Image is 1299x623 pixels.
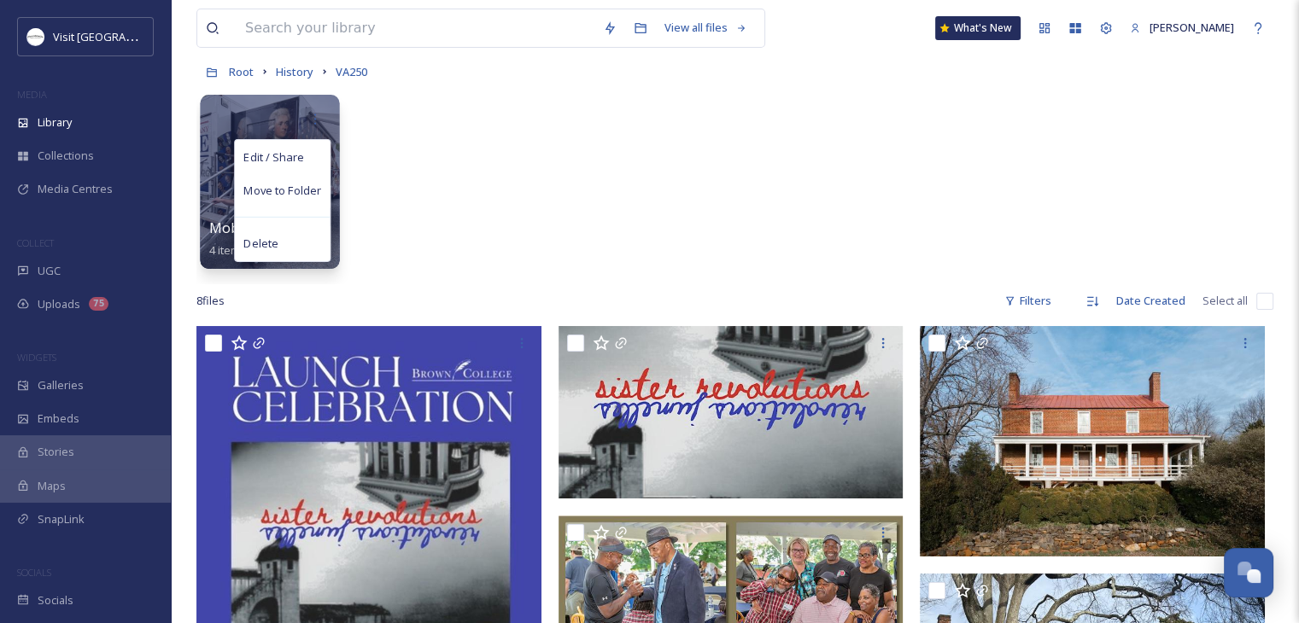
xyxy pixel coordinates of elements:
span: 8 file s [196,293,225,309]
span: COLLECT [17,236,54,249]
span: Collections [38,148,94,164]
span: WIDGETS [17,351,56,364]
div: Date Created [1108,284,1194,317]
span: Library [38,114,72,131]
a: What's New [935,16,1021,40]
span: Socials [38,592,73,608]
span: Root [229,64,254,79]
a: [PERSON_NAME] [1121,11,1243,44]
span: VA250 [336,64,367,79]
div: Filters [996,284,1060,317]
span: Delete [243,236,278,253]
span: Visit [GEOGRAPHIC_DATA] [53,28,185,44]
span: UGC [38,263,61,279]
span: Maps [38,478,66,494]
img: ext_1719497714.433301_-Sister Revolutions.jpg [559,326,904,498]
span: Galleries [38,377,84,393]
span: Embeds [38,410,79,427]
button: Open Chat [1224,548,1273,597]
a: History [276,61,313,82]
span: Media Centres [38,181,113,197]
input: Search your library [237,9,594,47]
span: MEDIA [17,88,47,101]
a: View all files [656,11,756,44]
img: ext_1719497606.664917_-Crossroads Inn.jpg [920,326,1265,556]
a: Mobile Museum at [GEOGRAPHIC_DATA] ([DATE])4 items [209,220,534,258]
span: History [276,64,313,79]
span: Edit / Share [243,148,303,166]
span: Uploads [38,296,80,312]
span: SnapLink [38,511,85,527]
a: Root [229,61,254,82]
a: VA250 [336,61,367,82]
span: Stories [38,444,74,460]
span: Mobile Museum at [GEOGRAPHIC_DATA] ([DATE]) [209,218,534,237]
img: Circle%20Logo.png [27,28,44,45]
span: SOCIALS [17,566,51,579]
span: Move to Folder [243,183,321,200]
span: Select all [1202,293,1248,309]
span: 4 items [209,242,247,257]
div: 75 [89,297,108,311]
span: [PERSON_NAME] [1150,20,1234,35]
